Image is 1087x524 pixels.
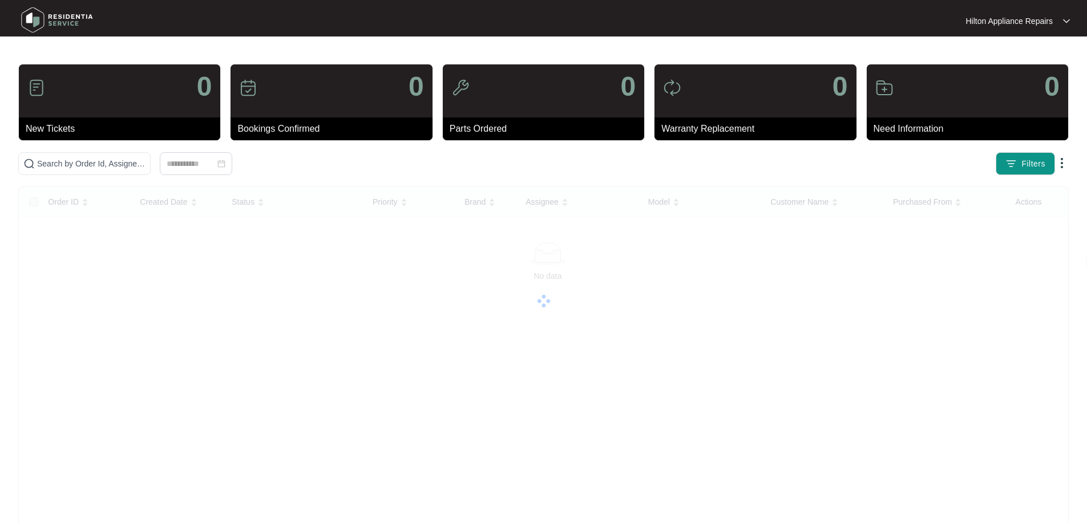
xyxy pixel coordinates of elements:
img: search-icon [23,158,35,169]
p: Need Information [874,122,1068,136]
img: dropdown arrow [1055,156,1069,170]
img: icon [451,79,470,97]
button: filter iconFilters [996,152,1055,175]
img: icon [875,79,894,97]
input: Search by Order Id, Assignee Name, Customer Name, Brand and Model [37,157,146,170]
p: 0 [620,73,636,100]
img: icon [239,79,257,97]
p: 0 [833,73,848,100]
p: Warranty Replacement [661,122,856,136]
img: filter icon [1005,158,1017,169]
p: 0 [1044,73,1060,100]
p: Bookings Confirmed [237,122,432,136]
p: 0 [409,73,424,100]
img: dropdown arrow [1063,18,1070,24]
p: Parts Ordered [450,122,644,136]
img: residentia service logo [17,3,97,37]
p: New Tickets [26,122,220,136]
p: 0 [197,73,212,100]
span: Filters [1021,158,1045,170]
img: icon [27,79,46,97]
p: Hilton Appliance Repairs [965,15,1053,27]
img: icon [663,79,681,97]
